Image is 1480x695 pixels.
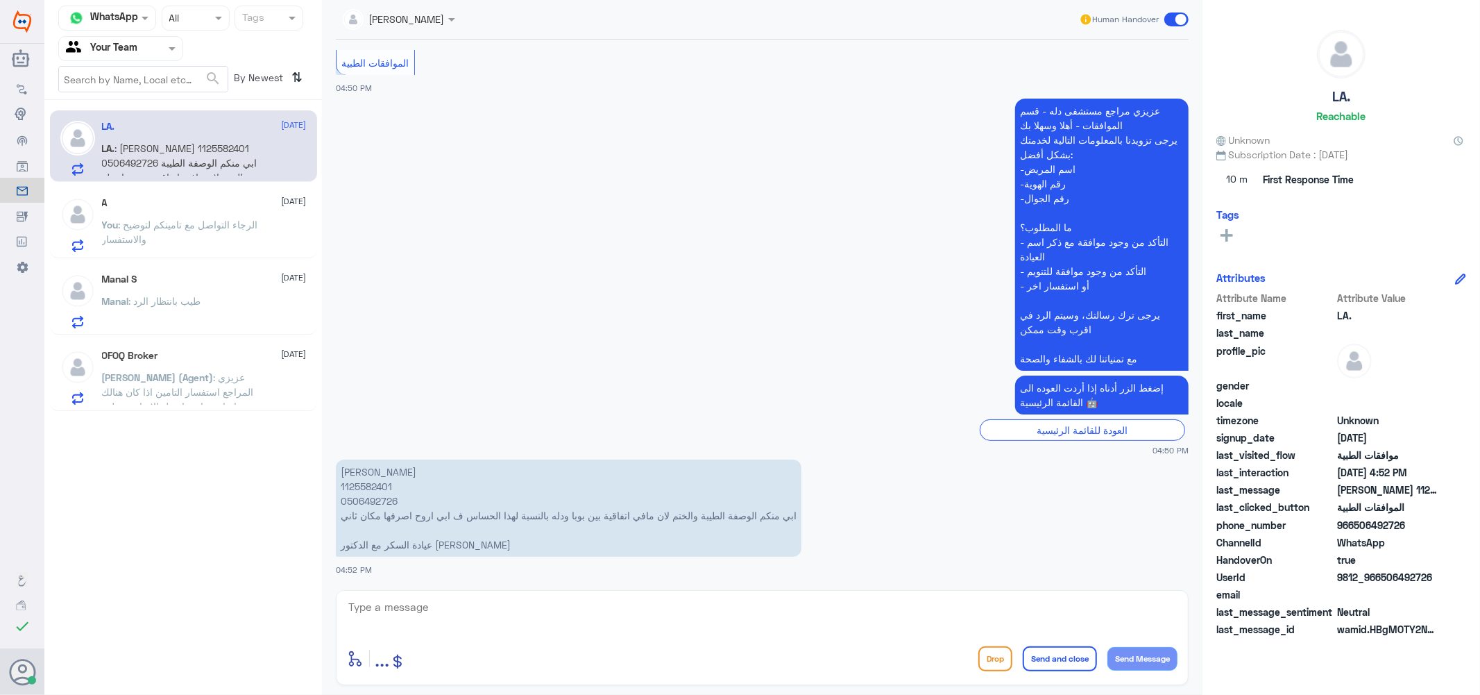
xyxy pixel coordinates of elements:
[1216,378,1334,393] span: gender
[1337,500,1438,514] span: الموافقات الطبية
[1337,378,1438,393] span: null
[1216,448,1334,462] span: last_visited_flow
[1216,518,1334,533] span: phone_number
[66,8,87,28] img: whatsapp.png
[102,371,214,383] span: [PERSON_NAME] (Agent)
[282,271,307,284] span: [DATE]
[1216,483,1334,497] span: last_message
[292,66,303,89] i: ⇅
[1216,147,1466,162] span: Subscription Date : [DATE]
[1337,430,1438,445] span: 2025-09-15T13:50:28.748Z
[102,197,108,209] h5: A
[375,643,389,674] button: ...
[1015,376,1189,415] p: 15/9/2025, 4:50 PM
[980,419,1185,441] div: العودة للقائمة الرئيسية
[1107,647,1177,671] button: Send Message
[1216,413,1334,428] span: timezone
[1337,587,1438,602] span: null
[1216,308,1334,323] span: first_name
[1337,622,1438,637] span: wamid.HBgMOTY2NTA2NDkyNzI2FQIAEhgUM0EwOURCQjIxQjlDNzczNDk4MTUA
[1337,448,1438,462] span: موافقات الطبية
[102,121,115,133] h5: LA.
[1152,444,1189,456] span: 04:50 PM
[102,219,119,231] span: You
[60,197,95,232] img: defaultAdmin.png
[1337,570,1438,585] span: 9812_966506492726
[1216,430,1334,445] span: signup_date
[1216,622,1334,637] span: last_message_id
[282,348,307,360] span: [DATE]
[1015,99,1189,371] p: 15/9/2025, 4:50 PM
[240,10,264,28] div: Tags
[1337,535,1438,550] span: 2
[1216,167,1258,192] span: 10 m
[14,618,31,635] i: check
[1337,518,1438,533] span: 966506492726
[375,646,389,671] span: ...
[1216,587,1334,602] span: email
[1216,553,1334,567] span: HandoverOn
[1216,465,1334,480] span: last_interaction
[342,57,409,69] span: الموافقات الطبية
[1337,291,1438,305] span: Attribute Value
[102,350,158,362] h5: OFOQ Broker
[1332,89,1350,105] h5: LA.
[102,295,129,307] span: Manal
[1216,570,1334,585] span: UserId
[1216,291,1334,305] span: Attribute Name
[1093,13,1159,26] span: Human Handover
[1216,208,1239,221] h6: Tags
[60,350,95,385] img: defaultAdmin.png
[13,10,31,33] img: Widebot Logo
[1337,605,1438,619] span: 0
[60,274,95,308] img: defaultAdmin.png
[66,38,87,59] img: yourTeam.svg
[336,83,372,92] span: 04:50 PM
[1337,553,1438,567] span: true
[978,646,1012,671] button: Drop
[1317,110,1366,122] h6: Reachable
[1216,535,1334,550] span: ChannelId
[129,295,201,307] span: : طيب بانتظار الرد
[205,70,221,87] span: search
[336,565,372,574] span: 04:52 PM
[59,67,228,92] input: Search by Name, Local etc…
[1023,646,1097,671] button: Send and close
[102,142,115,154] span: LA.
[205,67,221,90] button: search
[282,119,307,131] span: [DATE]
[336,460,801,557] p: 15/9/2025, 4:52 PM
[1216,500,1334,514] span: last_clicked_button
[1216,271,1266,284] h6: Attributes
[1337,465,1438,480] span: 2025-09-15T13:52:30.727Z
[1263,172,1354,187] span: First Response Time
[60,121,95,156] img: defaultAdmin.png
[1337,483,1438,497] span: لمياء ظاهر العنزي 1125582401 0506492726 ابي منكم الوصفة الطيبة والختم لان مافي اتفاقية بين بوبا و...
[102,274,137,285] h5: Manal S
[1216,344,1334,376] span: profile_pic
[1337,344,1372,378] img: defaultAdmin.png
[1337,413,1438,428] span: Unknown
[228,66,287,94] span: By Newest
[1337,308,1438,323] span: LA.
[1318,31,1365,78] img: defaultAdmin.png
[9,659,35,685] button: Avatar
[102,142,257,227] span: : [PERSON_NAME] 1125582401 0506492726 ابي منكم الوصفة الطيبة والختم لان مافي اتفاقية بين بوبا ودل...
[1337,396,1438,410] span: null
[1216,396,1334,410] span: locale
[1216,605,1334,619] span: last_message_sentiment
[102,219,258,245] span: : الرجاء التواصل مع تامينكم لتوضيح والاستفسار
[282,195,307,208] span: [DATE]
[1216,133,1270,147] span: Unknown
[1216,326,1334,340] span: last_name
